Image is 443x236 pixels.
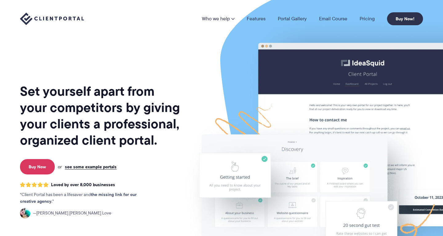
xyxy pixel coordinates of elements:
[20,83,181,148] h1: Set yourself apart from your competitors by giving your clients a professional, organized client ...
[202,16,234,21] a: Who we help
[387,12,423,25] a: Buy Now!
[51,182,115,187] span: Loved by over 8,000 businesses
[65,164,117,170] a: see some example portals
[360,16,375,21] a: Pricing
[33,210,111,217] span: [PERSON_NAME] [PERSON_NAME] Love
[20,191,149,205] p: Client Portal has been a lifesaver and .
[319,16,347,21] a: Email Course
[20,159,55,174] a: Buy Now
[20,191,137,205] strong: the missing link for our creative agency
[247,16,265,21] a: Features
[58,164,62,170] span: or
[278,16,307,21] a: Portal Gallery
